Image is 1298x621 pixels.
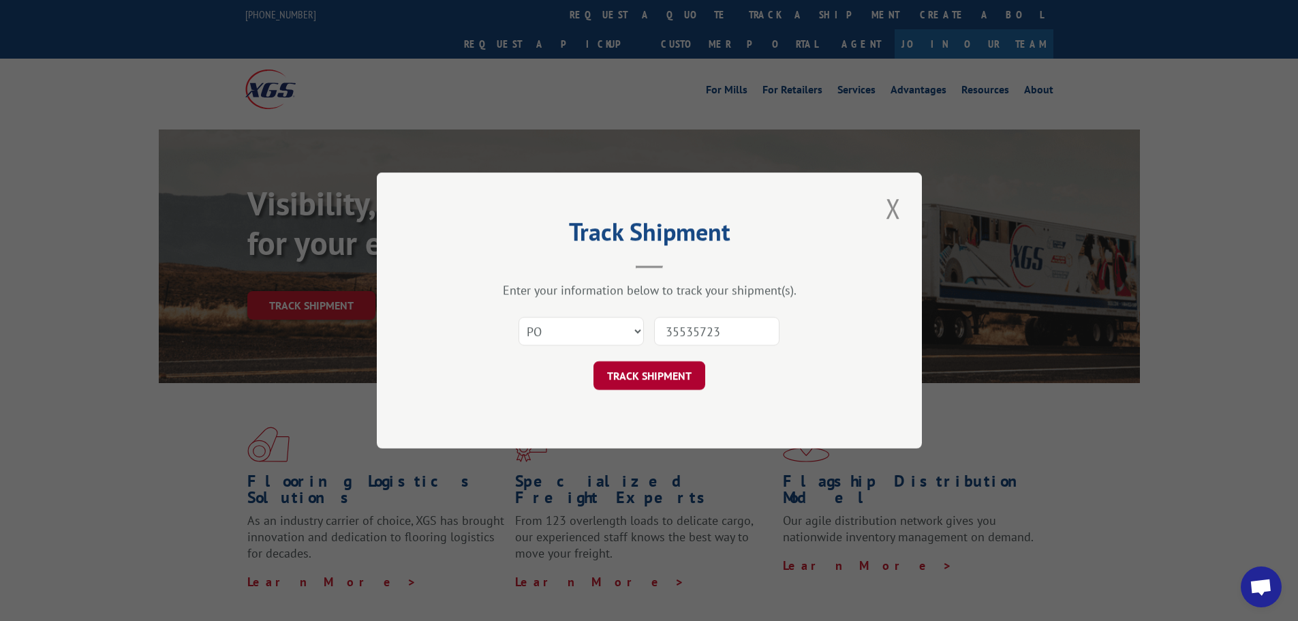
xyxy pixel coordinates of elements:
button: TRACK SHIPMENT [593,361,705,390]
input: Number(s) [654,317,779,346]
a: Open chat [1241,566,1282,607]
h2: Track Shipment [445,222,854,248]
button: Close modal [882,190,905,227]
div: Enter your information below to track your shipment(s). [445,282,854,298]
